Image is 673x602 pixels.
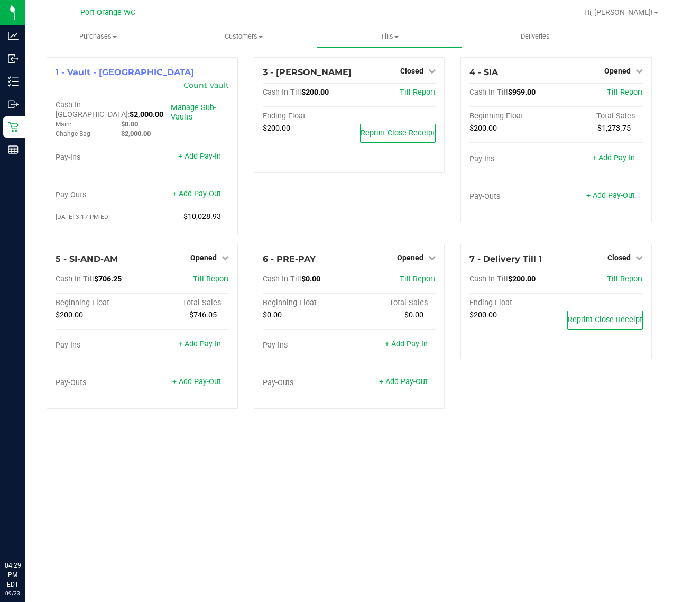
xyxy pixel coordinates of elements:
span: $200.00 [469,311,497,320]
inline-svg: Outbound [8,99,19,110]
span: Reprint Close Receipt [361,129,435,138]
span: Cash In Till [263,88,301,97]
span: Port Orange WC [80,8,135,17]
a: + Add Pay-In [178,340,221,349]
a: + Add Pay-Out [379,377,428,386]
span: Change Bag: [56,130,92,138]
inline-svg: Analytics [8,31,19,41]
button: Reprint Close Receipt [360,124,436,143]
a: + Add Pay-In [178,152,221,161]
div: Beginning Float [263,298,349,308]
span: $2,000.00 [130,110,163,119]
span: $200.00 [508,275,536,284]
a: + Add Pay-Out [172,377,221,386]
span: 1 - Vault - [GEOGRAPHIC_DATA] [56,67,194,77]
a: Manage Sub-Vaults [171,103,216,122]
div: Pay-Ins [469,154,556,164]
iframe: Resource center [11,517,42,549]
div: Pay-Ins [263,341,349,350]
a: + Add Pay-Out [172,189,221,198]
span: $200.00 [56,311,83,320]
span: Closed [607,253,631,262]
span: Opened [397,253,423,262]
div: Pay-Ins [56,341,142,350]
span: 6 - PRE-PAY [263,254,316,264]
span: $706.25 [94,275,122,284]
span: Cash In Till [263,275,301,284]
p: 09/23 [5,589,21,597]
span: $959.00 [508,88,536,97]
a: Till Report [400,275,436,284]
p: 04:29 PM EDT [5,561,21,589]
span: Customers [172,32,317,41]
div: Beginning Float [469,112,556,121]
span: [DATE] 3:17 PM EDT [56,213,112,221]
span: Closed [400,67,423,75]
a: Tills [317,25,463,48]
inline-svg: Inbound [8,53,19,64]
span: Purchases [25,32,171,41]
div: Pay-Outs [263,378,349,388]
span: Opened [604,67,631,75]
span: 4 - SIA [469,67,498,77]
div: Pay-Outs [56,378,142,388]
span: $0.00 [263,311,282,320]
inline-svg: Inventory [8,76,19,87]
span: $2,000.00 [121,130,151,138]
span: Main: [56,121,71,128]
div: Pay-Ins [56,153,142,162]
span: $10,028.93 [183,212,221,221]
div: Pay-Outs [56,190,142,200]
a: Till Report [607,275,643,284]
div: Total Sales [142,298,229,308]
a: + Add Pay-In [385,340,428,349]
span: $1,273.75 [597,124,631,133]
a: + Add Pay-In [592,153,635,162]
inline-svg: Reports [8,144,19,155]
span: Deliveries [506,32,564,41]
div: Beginning Float [56,298,142,308]
span: Cash In Till [469,275,508,284]
div: Pay-Outs [469,192,556,202]
div: Total Sales [349,298,436,308]
span: $200.00 [469,124,497,133]
div: Total Sales [556,112,643,121]
span: Cash In Till [56,275,94,284]
span: Cash In [GEOGRAPHIC_DATA]: [56,101,130,119]
button: Reprint Close Receipt [567,311,643,330]
span: Reprint Close Receipt [568,315,642,324]
inline-svg: Retail [8,122,19,132]
span: $0.00 [301,275,320,284]
a: Count Vault [183,80,229,90]
a: Customers [171,25,317,48]
span: 7 - Delivery Till 1 [469,254,542,264]
span: Opened [190,253,217,262]
a: Deliveries [463,25,609,48]
a: Till Report [400,88,436,97]
span: $200.00 [263,124,290,133]
span: Tills [317,32,462,41]
a: Purchases [25,25,171,48]
span: 5 - SI-AND-AM [56,254,118,264]
span: $746.05 [189,311,217,320]
div: Ending Float [263,112,349,121]
div: Ending Float [469,298,556,308]
a: + Add Pay-Out [586,191,635,200]
span: $0.00 [121,120,138,128]
a: Till Report [193,275,229,284]
span: $0.00 [404,311,423,320]
a: Till Report [607,88,643,97]
span: 3 - [PERSON_NAME] [263,67,352,77]
span: $200.00 [301,88,329,97]
span: Cash In Till [469,88,508,97]
span: Hi, [PERSON_NAME]! [584,8,653,16]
